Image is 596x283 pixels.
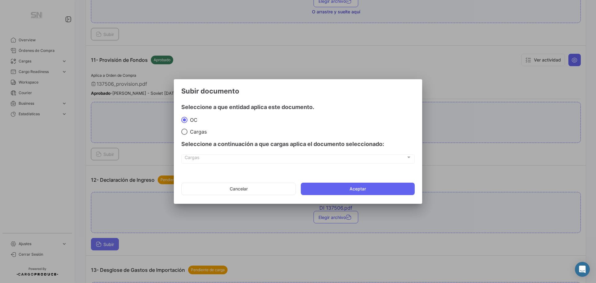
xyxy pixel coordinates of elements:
[185,156,406,161] span: Cargas
[187,129,207,135] span: Cargas
[575,262,590,277] div: Abrir Intercom Messenger
[187,117,197,123] span: OC
[181,183,296,195] button: Cancelar
[181,140,415,148] h4: Seleccione a continuación a que cargas aplica el documento seleccionado:
[181,103,415,112] h4: Seleccione a que entidad aplica este documento.
[181,87,415,95] h3: Subir documento
[301,183,415,195] button: Aceptar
